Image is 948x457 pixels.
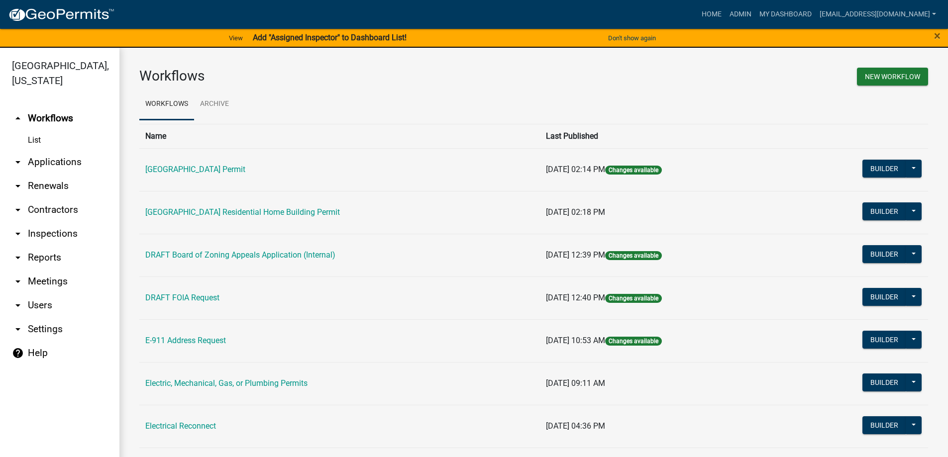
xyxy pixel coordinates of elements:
span: Changes available [605,294,662,303]
button: Builder [862,288,906,306]
a: Home [698,5,726,24]
a: View [225,30,247,46]
i: arrow_drop_down [12,252,24,264]
a: DRAFT Board of Zoning Appeals Application (Internal) [145,250,335,260]
span: [DATE] 12:40 PM [546,293,605,302]
button: Builder [862,416,906,434]
a: DRAFT FOIA Request [145,293,219,302]
span: [DATE] 10:53 AM [546,336,605,345]
button: New Workflow [857,68,928,86]
a: Admin [726,5,755,24]
i: help [12,347,24,359]
a: Electric, Mechanical, Gas, or Plumbing Permits [145,378,308,388]
a: [GEOGRAPHIC_DATA] Permit [145,165,245,174]
i: arrow_drop_up [12,112,24,124]
strong: Add "Assigned Inspector" to Dashboard List! [253,33,407,42]
span: Changes available [605,251,662,260]
h3: Workflows [139,68,527,85]
i: arrow_drop_down [12,228,24,240]
a: [EMAIL_ADDRESS][DOMAIN_NAME] [816,5,940,24]
span: [DATE] 09:11 AM [546,378,605,388]
span: [DATE] 12:39 PM [546,250,605,260]
th: Last Published [540,124,788,148]
span: Changes available [605,166,662,175]
a: E-911 Address Request [145,336,226,345]
i: arrow_drop_down [12,204,24,216]
th: Name [139,124,540,148]
button: Builder [862,160,906,178]
i: arrow_drop_down [12,299,24,311]
button: Builder [862,202,906,220]
i: arrow_drop_down [12,323,24,335]
a: [GEOGRAPHIC_DATA] Residential Home Building Permit [145,207,340,217]
span: × [934,29,941,43]
button: Builder [862,331,906,349]
a: Archive [194,89,235,120]
span: [DATE] 02:18 PM [546,207,605,217]
span: [DATE] 04:36 PM [546,421,605,431]
i: arrow_drop_down [12,275,24,287]
button: Close [934,30,941,42]
button: Builder [862,373,906,391]
span: [DATE] 02:14 PM [546,165,605,174]
span: Changes available [605,337,662,346]
button: Builder [862,245,906,263]
a: My Dashboard [755,5,816,24]
button: Don't show again [604,30,660,46]
i: arrow_drop_down [12,180,24,192]
i: arrow_drop_down [12,156,24,168]
a: Electrical Reconnect [145,421,216,431]
a: Workflows [139,89,194,120]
